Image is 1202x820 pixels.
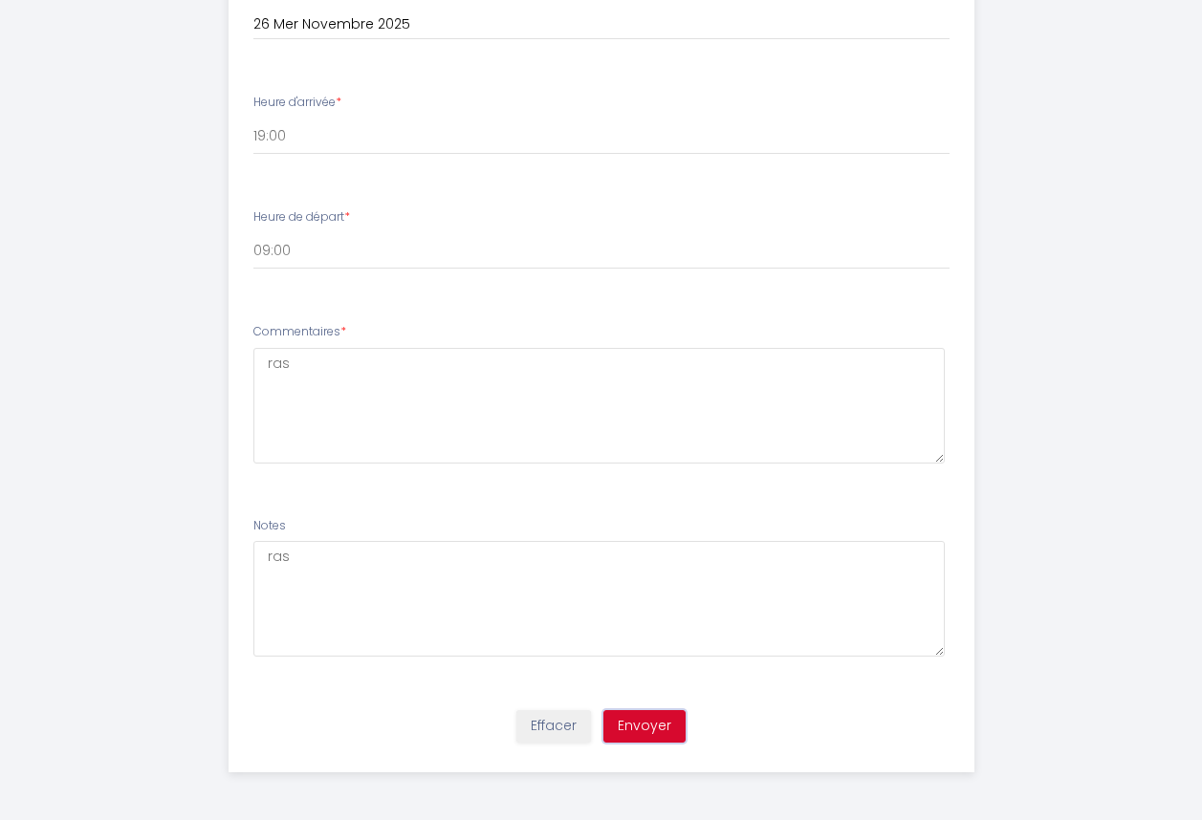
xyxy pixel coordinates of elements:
[516,710,591,743] button: Effacer
[253,517,286,535] label: Notes
[253,323,346,341] label: Commentaires
[603,710,686,743] button: Envoyer
[253,94,341,112] label: Heure d'arrivée
[253,208,350,227] label: Heure de départ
